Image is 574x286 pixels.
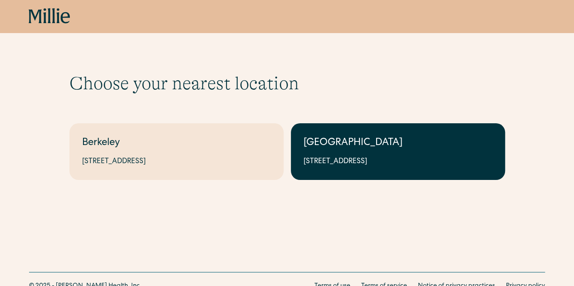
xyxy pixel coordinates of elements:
[82,136,271,151] div: Berkeley
[291,123,505,180] a: [GEOGRAPHIC_DATA][STREET_ADDRESS]
[82,156,271,167] div: [STREET_ADDRESS]
[304,156,492,167] div: [STREET_ADDRESS]
[304,136,492,151] div: [GEOGRAPHIC_DATA]
[69,123,284,180] a: Berkeley[STREET_ADDRESS]
[69,73,505,94] h1: Choose your nearest location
